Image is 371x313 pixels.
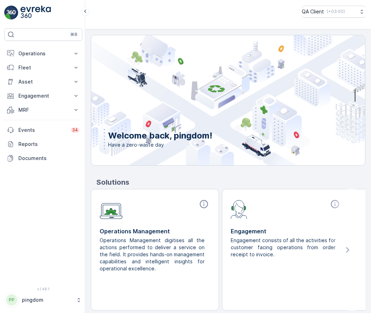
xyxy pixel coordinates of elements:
[18,50,68,57] p: Operations
[18,127,66,134] p: Events
[72,127,78,133] p: 34
[4,89,82,103] button: Engagement
[18,155,79,162] p: Documents
[231,227,341,235] p: Engagement
[96,177,365,188] p: Solutions
[4,61,82,75] button: Fleet
[327,9,345,14] p: ( +03:00 )
[231,199,247,219] img: module-icon
[18,106,68,113] p: MRF
[231,237,336,258] p: Engagement consists of all the activities for customer facing operations from order receipt to in...
[100,237,205,272] p: Operations Management digitises all the actions performed to deliver a service on the field. It p...
[100,199,123,219] img: module-icon
[18,78,68,85] p: Asset
[4,75,82,89] button: Asset
[18,141,79,148] p: Reports
[18,64,68,71] p: Fleet
[59,35,365,165] img: city illustration
[4,287,82,291] span: v 1.48.1
[108,130,212,141] p: Welcome back, pingdom!
[4,137,82,151] a: Reports
[4,293,82,307] button: PPpingdom
[18,92,68,99] p: Engagement
[20,6,51,20] img: logo_light-DOdMpM7g.png
[4,151,82,165] a: Documents
[100,227,210,235] p: Operations Management
[70,32,77,37] p: ⌘B
[302,6,365,18] button: QA Client(+03:00)
[4,103,82,117] button: MRF
[4,47,82,61] button: Operations
[4,6,18,20] img: logo
[302,8,324,15] p: QA Client
[4,123,82,137] a: Events34
[22,296,72,303] p: pingdom
[108,141,212,148] span: Have a zero-waste day
[6,294,17,306] div: PP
